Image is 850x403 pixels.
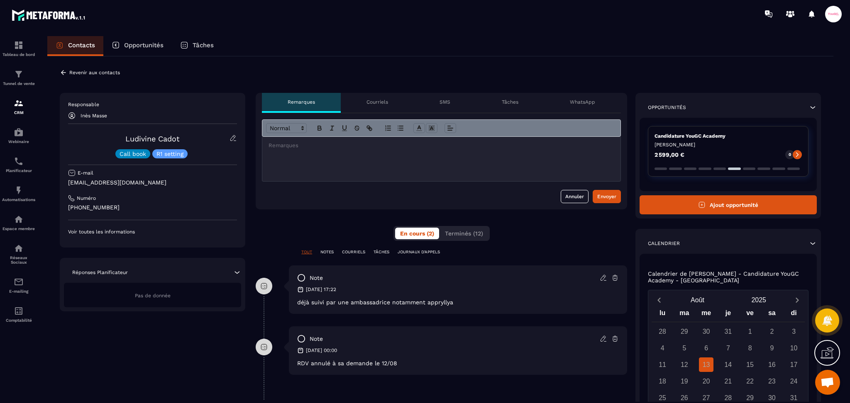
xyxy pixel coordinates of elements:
p: note [310,274,323,282]
p: [PERSON_NAME] [655,141,802,148]
p: Espace membre [2,226,35,231]
button: Open months overlay [667,293,728,307]
p: Tunnel de vente [2,81,35,86]
img: email [14,277,24,287]
a: Ludivine Cadot [125,134,180,143]
img: scheduler [14,156,24,166]
p: TOUT [301,249,312,255]
p: JOURNAUX D'APPELS [398,249,440,255]
div: 14 [721,357,735,372]
button: Terminés (12) [440,228,488,239]
div: 6 [699,341,713,355]
span: Terminés (12) [445,230,483,237]
p: Tâches [193,41,214,49]
p: Planificateur [2,168,35,173]
div: 22 [743,374,757,388]
div: 5 [677,341,691,355]
p: Opportunités [124,41,164,49]
div: 21 [721,374,735,388]
img: formation [14,98,24,108]
button: Next month [789,294,805,306]
p: Revenir aux contacts [69,70,120,75]
p: Courriels [366,99,388,105]
p: [EMAIL_ADDRESS][DOMAIN_NAME] [68,179,237,187]
div: 7 [721,341,735,355]
p: Numéro [77,195,96,201]
a: social-networksocial-networkRéseaux Sociaux [2,237,35,271]
div: 3 [786,324,801,339]
a: Contacts [47,36,103,56]
div: 28 [655,324,670,339]
img: social-network [14,243,24,253]
img: accountant [14,306,24,316]
div: me [695,307,717,322]
img: formation [14,69,24,79]
div: 12 [677,357,691,372]
div: 11 [655,357,670,372]
p: [PHONE_NUMBER] [68,204,237,211]
p: Automatisations [2,197,35,202]
p: déjà suivi par une ambassadrice notamment appryllya [297,299,619,306]
a: automationsautomationsEspace membre [2,208,35,237]
p: Réponses Planificateur [72,269,128,276]
a: Ouvrir le chat [815,370,840,395]
div: 1 [743,324,757,339]
p: Contacts [68,41,95,49]
p: Réseaux Sociaux [2,255,35,265]
p: 0 [789,152,791,158]
div: 29 [677,324,691,339]
div: 18 [655,374,670,388]
p: COURRIELS [342,249,365,255]
p: R1 setting [156,151,183,157]
p: TÂCHES [374,249,389,255]
p: Webinaire [2,139,35,144]
div: sa [761,307,783,322]
p: E-mail [78,170,93,176]
p: RDV annulé à sa demande le 12/08 [297,360,619,367]
div: 15 [743,357,757,372]
p: note [310,335,323,343]
div: Envoyer [597,192,616,201]
a: automationsautomationsAutomatisations [2,179,35,208]
p: [DATE] 00:00 [306,347,337,354]
p: 2 599,00 € [655,152,684,158]
div: 13 [699,357,713,372]
button: Ajout opportunité [640,195,817,214]
div: di [783,307,805,322]
button: Envoyer [593,190,621,203]
img: formation [14,40,24,50]
img: automations [14,185,24,195]
p: [DATE] 17:22 [306,286,336,293]
img: automations [14,127,24,137]
p: Remarques [288,99,315,105]
img: logo [12,7,86,22]
div: 8 [743,341,757,355]
a: schedulerschedulerPlanificateur [2,150,35,179]
div: 20 [699,374,713,388]
div: 23 [765,374,779,388]
p: Inès Masse [81,113,107,119]
p: Calendrier [648,240,680,247]
div: 17 [786,357,801,372]
p: Tâches [502,99,518,105]
a: formationformationTableau de bord [2,34,35,63]
span: Pas de donnée [135,293,171,299]
button: Previous month [652,294,667,306]
div: 9 [765,341,779,355]
p: Call book [120,151,146,157]
div: 31 [721,324,735,339]
p: Voir toutes les informations [68,228,237,235]
p: Opportunités [648,104,686,111]
p: NOTES [320,249,334,255]
p: Responsable [68,101,237,108]
div: lu [652,307,674,322]
p: Comptabilité [2,318,35,323]
button: En cours (2) [395,228,439,239]
a: emailemailE-mailing [2,271,35,300]
button: Annuler [561,190,589,203]
div: ma [674,307,696,322]
p: WhatsApp [570,99,595,105]
div: 10 [786,341,801,355]
div: 24 [786,374,801,388]
div: 19 [677,374,691,388]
